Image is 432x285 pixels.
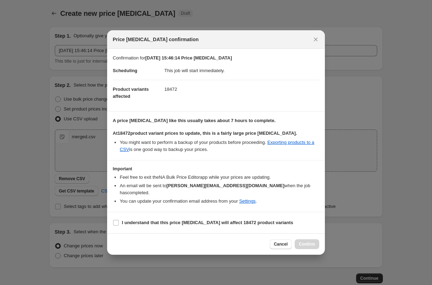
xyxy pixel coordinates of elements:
span: Product variants affected [113,87,149,99]
li: You can update your confirmation email address from your . [120,198,319,205]
b: A price [MEDICAL_DATA] like this usually takes about 7 hours to complete. [113,118,276,123]
button: Cancel [270,239,292,249]
span: Scheduling [113,68,137,73]
li: Feel free to exit the NA Bulk Price Editor app while your prices are updating. [120,174,319,181]
span: Cancel [274,241,288,247]
button: Close [311,34,321,44]
b: [DATE] 15:46:14 Price [MEDICAL_DATA] [145,55,232,61]
b: At 18472 product variant prices to update, this is a fairly large price [MEDICAL_DATA]. [113,131,297,136]
h3: Important [113,166,319,172]
a: Settings [239,198,256,204]
li: An email will be sent to when the job has completed . [120,182,319,196]
dd: This job will start immediately. [164,62,319,80]
span: Price [MEDICAL_DATA] confirmation [113,36,199,43]
a: Exporting products to a CSV [120,140,314,152]
b: [PERSON_NAME][EMAIL_ADDRESS][DOMAIN_NAME] [166,183,284,188]
p: Confirmation for [113,55,319,62]
li: You might want to perform a backup of your products before proceeding. is one good way to backup ... [120,139,319,153]
b: I understand that this price [MEDICAL_DATA] will affect 18472 product variants [122,220,293,225]
dd: 18472 [164,80,319,99]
